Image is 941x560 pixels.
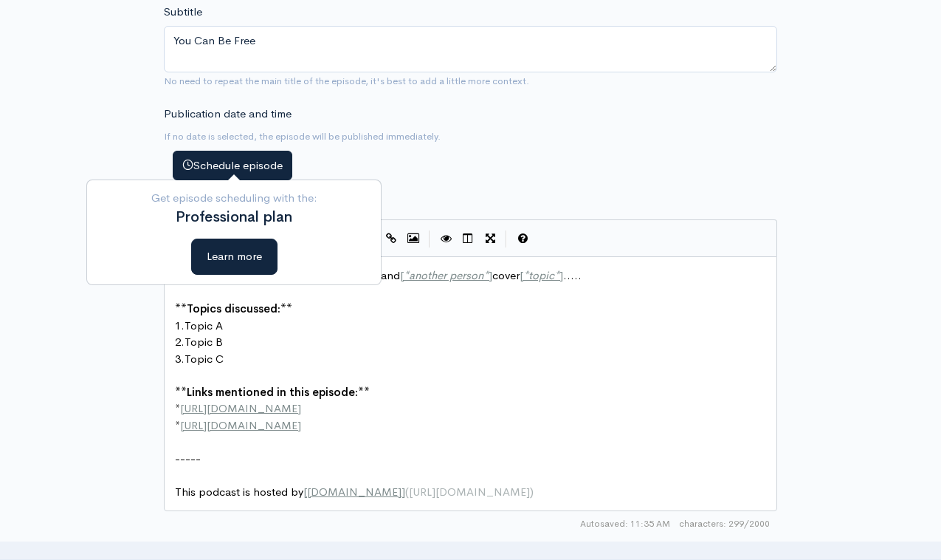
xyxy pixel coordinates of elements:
span: [URL][DOMAIN_NAME] [180,418,301,432]
span: 2. [175,335,185,349]
button: Toggle Fullscreen [479,228,501,250]
small: No need to repeat the main title of the episode, it's best to add a little more context. [164,75,529,87]
span: ] [401,485,405,499]
button: Markdown Guide [511,228,534,250]
span: [URL][DOMAIN_NAME] [180,401,301,415]
span: Topic B [185,335,223,349]
span: ( [405,485,409,499]
span: Links mentioned in this episode: [187,385,358,399]
span: [ [520,268,523,282]
span: [ [400,268,404,282]
small: If no date is selected, the episode will be published immediately. [164,130,441,143]
button: Insert Image [402,228,424,250]
button: Toggle Side by Side [457,228,479,250]
span: 3. [175,352,185,366]
span: 1. [175,318,185,332]
span: Topic C [185,352,224,366]
span: ----- [175,451,201,465]
span: Autosaved: 11:35 AM [580,517,670,530]
label: Publication date and time [164,106,292,123]
p: Get episode scheduling with the: [98,190,370,207]
label: Subtitle [164,4,202,21]
span: This podcast is hosted by [175,485,534,499]
span: Topics discussed: [187,301,280,315]
span: [URL][DOMAIN_NAME] [409,485,530,499]
span: topic [528,268,554,282]
span: [ [303,485,307,499]
i: | [429,231,430,247]
span: ) [530,485,534,499]
span: Topic A [185,318,223,332]
span: [DOMAIN_NAME] [307,485,401,499]
span: 299/2000 [679,517,770,530]
h2: Professional plan [98,209,370,225]
button: Create Link [380,228,402,250]
span: ] [489,268,492,282]
button: Learn more [191,239,278,275]
button: Schedule episode [173,151,292,181]
span: another person [409,268,483,282]
span: ] [559,268,563,282]
i: | [506,231,507,247]
button: Toggle Preview [435,228,457,250]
